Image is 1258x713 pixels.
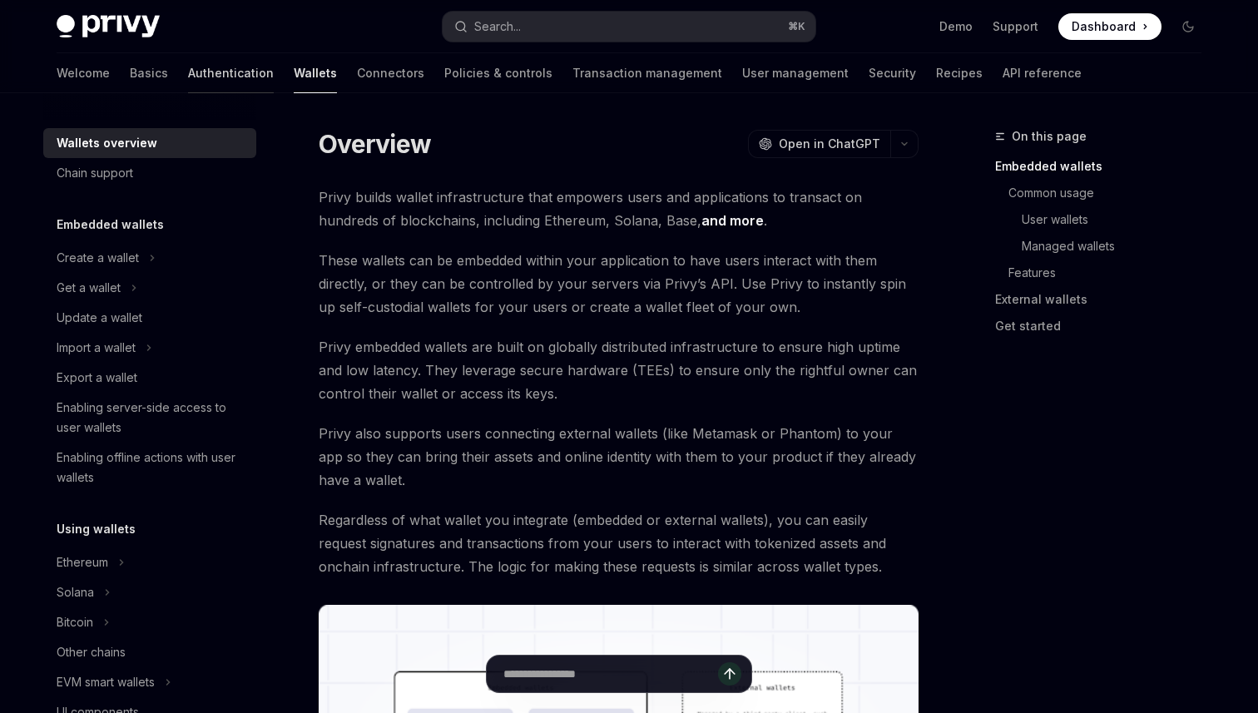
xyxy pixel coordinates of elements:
[188,53,274,93] a: Authentication
[294,53,337,93] a: Wallets
[995,286,1215,313] a: External wallets
[1072,18,1136,35] span: Dashboard
[788,20,805,33] span: ⌘ K
[701,212,764,230] a: and more
[474,17,521,37] div: Search...
[572,53,722,93] a: Transaction management
[57,278,121,298] div: Get a wallet
[319,186,919,232] span: Privy builds wallet infrastructure that empowers users and applications to transact on hundreds o...
[57,133,157,153] div: Wallets overview
[319,422,919,492] span: Privy also supports users connecting external wallets (like Metamask or Phantom) to your app so t...
[57,368,137,388] div: Export a wallet
[1012,126,1087,146] span: On this page
[1022,233,1215,260] a: Managed wallets
[1022,206,1215,233] a: User wallets
[43,393,256,443] a: Enabling server-side access to user wallets
[748,130,890,158] button: Open in ChatGPT
[43,158,256,188] a: Chain support
[995,153,1215,180] a: Embedded wallets
[993,18,1038,35] a: Support
[995,313,1215,339] a: Get started
[444,53,552,93] a: Policies & controls
[779,136,880,152] span: Open in ChatGPT
[43,303,256,333] a: Update a wallet
[319,335,919,405] span: Privy embedded wallets are built on globally distributed infrastructure to ensure high uptime and...
[57,215,164,235] h5: Embedded wallets
[742,53,849,93] a: User management
[319,508,919,578] span: Regardless of what wallet you integrate (embedded or external wallets), you can easily request si...
[57,448,246,488] div: Enabling offline actions with user wallets
[57,519,136,539] h5: Using wallets
[1003,53,1082,93] a: API reference
[43,637,256,667] a: Other chains
[57,15,160,38] img: dark logo
[939,18,973,35] a: Demo
[357,53,424,93] a: Connectors
[936,53,983,93] a: Recipes
[718,662,741,686] button: Send message
[869,53,916,93] a: Security
[57,398,246,438] div: Enabling server-side access to user wallets
[319,129,431,159] h1: Overview
[57,582,94,602] div: Solana
[43,363,256,393] a: Export a wallet
[57,642,126,662] div: Other chains
[130,53,168,93] a: Basics
[319,249,919,319] span: These wallets can be embedded within your application to have users interact with them directly, ...
[1008,260,1215,286] a: Features
[1008,180,1215,206] a: Common usage
[43,443,256,493] a: Enabling offline actions with user wallets
[57,308,142,328] div: Update a wallet
[57,552,108,572] div: Ethereum
[1058,13,1161,40] a: Dashboard
[57,53,110,93] a: Welcome
[57,612,93,632] div: Bitcoin
[43,128,256,158] a: Wallets overview
[443,12,815,42] button: Search...⌘K
[57,672,155,692] div: EVM smart wallets
[1175,13,1201,40] button: Toggle dark mode
[57,338,136,358] div: Import a wallet
[57,248,139,268] div: Create a wallet
[57,163,133,183] div: Chain support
